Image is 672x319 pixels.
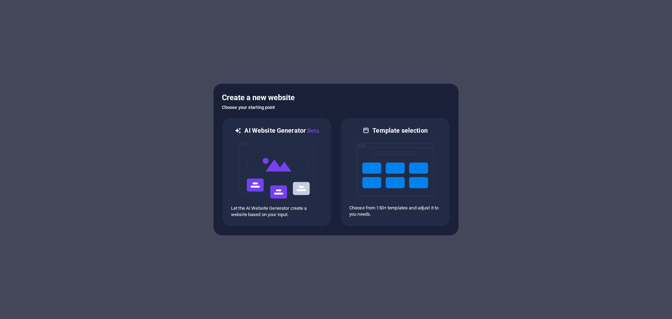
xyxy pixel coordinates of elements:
[372,126,427,135] h6: Template selection
[244,126,319,135] h6: AI Website Generator
[222,117,332,227] div: AI Website GeneratorBetaaiLet the AI Website Generator create a website based on your input.
[306,127,319,134] span: Beta
[231,205,323,218] p: Let the AI Website Generator create a website based on your input.
[349,205,441,217] p: Choose from 150+ templates and adjust it to you needs.
[222,103,450,112] h6: Choose your starting point
[222,92,450,103] h5: Create a new website
[238,135,315,205] img: ai
[340,117,450,227] div: Template selectionChoose from 150+ templates and adjust it to you needs.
